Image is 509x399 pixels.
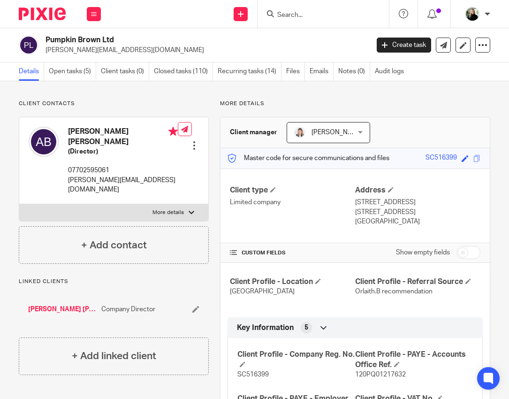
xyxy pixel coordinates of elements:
[355,185,480,195] h4: Address
[286,62,305,81] a: Files
[81,238,147,253] h4: + Add contact
[237,371,269,378] span: SC516399
[230,185,355,195] h4: Client type
[68,127,178,147] h4: [PERSON_NAME] [PERSON_NAME]
[72,349,156,363] h4: + Add linked client
[19,100,209,107] p: Client contacts
[310,62,334,81] a: Emails
[355,288,433,295] span: Orlaith.B recommendation
[154,62,213,81] a: Closed tasks (110)
[49,62,96,81] a: Open tasks (5)
[230,288,295,295] span: [GEOGRAPHIC_DATA]
[29,127,59,157] img: svg%3E
[230,128,277,137] h3: Client manager
[304,323,308,332] span: 5
[237,350,355,370] h4: Client Profile - Company Reg. No.
[465,7,480,22] img: %233%20-%20Judi%20-%20HeadshotPro.png
[355,217,480,226] p: [GEOGRAPHIC_DATA]
[19,35,38,55] img: svg%3E
[311,129,363,136] span: [PERSON_NAME]
[425,153,457,164] div: SC516399
[101,305,155,314] span: Company Director
[237,323,294,333] span: Key Information
[19,8,66,20] img: Pixie
[19,278,209,285] p: Linked clients
[46,35,299,45] h2: Pumpkin Brown Ltd
[46,46,363,55] p: [PERSON_NAME][EMAIL_ADDRESS][DOMAIN_NAME]
[101,62,149,81] a: Client tasks (0)
[276,11,361,20] input: Search
[355,277,480,287] h4: Client Profile - Referral Source
[228,153,389,163] p: Master code for secure communications and files
[355,371,406,378] span: 120PQ01217632
[168,127,178,136] i: Primary
[220,100,490,107] p: More details
[28,305,97,314] a: [PERSON_NAME] [PERSON_NAME]
[230,198,355,207] p: Limited company
[230,249,355,257] h4: CUSTOM FIELDS
[338,62,370,81] a: Notes (0)
[68,147,178,156] h5: (Director)
[68,176,178,195] p: [PERSON_NAME][EMAIL_ADDRESS][DOMAIN_NAME]
[152,209,184,216] p: More details
[230,277,355,287] h4: Client Profile - Location
[294,127,305,138] img: Carlean%20Parker%20Pic.jpg
[377,38,431,53] a: Create task
[355,350,473,370] h4: Client Profile - PAYE - Accounts Office Ref.
[396,248,450,257] label: Show empty fields
[375,62,409,81] a: Audit logs
[355,198,480,207] p: [STREET_ADDRESS]
[218,62,281,81] a: Recurring tasks (14)
[19,62,44,81] a: Details
[68,166,178,175] p: 07702595061
[355,207,480,217] p: [STREET_ADDRESS]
